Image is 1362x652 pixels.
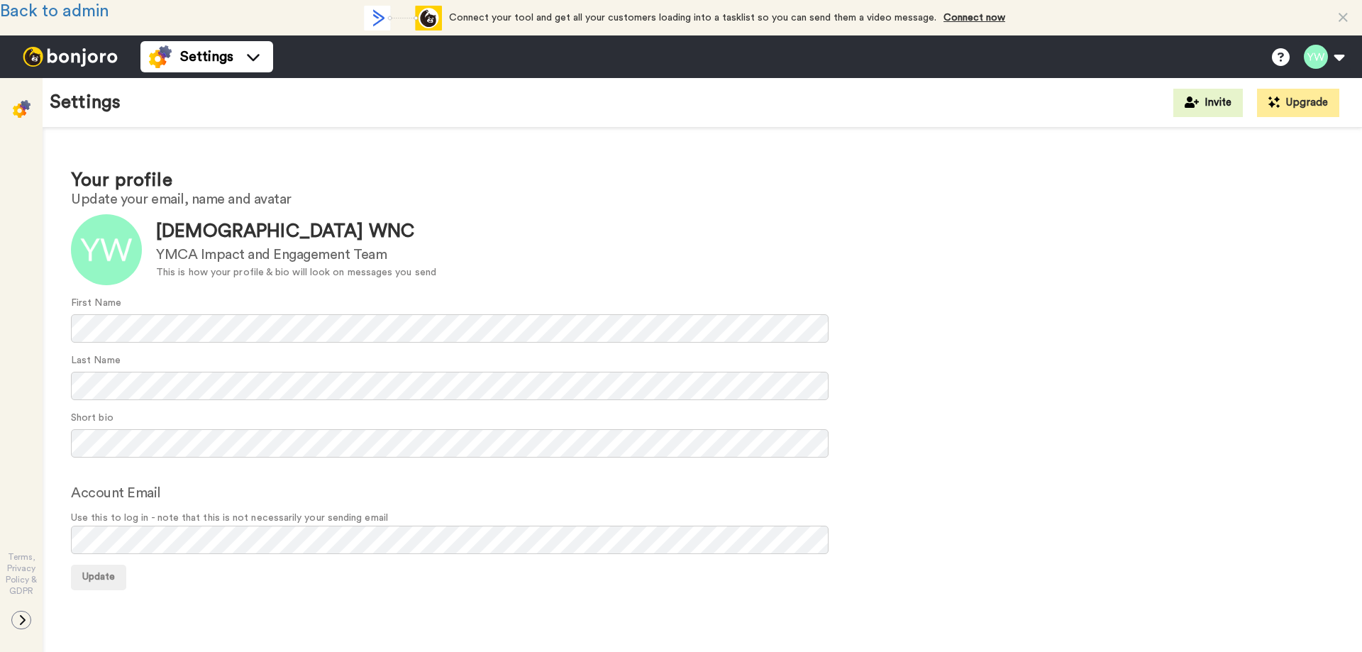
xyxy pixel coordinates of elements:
[17,47,123,67] img: bj-logo-header-white.svg
[449,13,936,23] span: Connect your tool and get all your customers loading into a tasklist so you can send them a video...
[943,13,1005,23] a: Connect now
[71,511,1334,526] span: Use this to log in - note that this is not necessarily your sending email
[1173,89,1243,117] button: Invite
[71,353,121,368] label: Last Name
[71,192,1334,207] h2: Update your email, name and avatar
[71,565,126,590] button: Update
[180,47,233,67] span: Settings
[156,265,436,280] div: This is how your profile & bio will look on messages you send
[50,92,121,113] h1: Settings
[149,45,172,68] img: settings-colored.svg
[1257,89,1339,117] button: Upgrade
[71,170,1334,191] h1: Your profile
[156,245,436,265] div: YMCA Impact and Engagement Team
[82,572,115,582] span: Update
[71,411,113,426] label: Short bio
[71,296,121,311] label: First Name
[364,6,442,31] div: animation
[71,482,161,504] label: Account Email
[13,100,31,118] img: settings-colored.svg
[156,219,436,245] div: [DEMOGRAPHIC_DATA] WNC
